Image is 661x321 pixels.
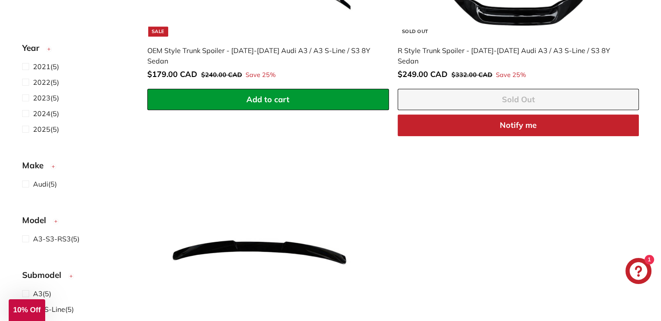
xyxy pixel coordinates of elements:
[33,78,50,87] span: 2022
[147,89,389,110] button: Add to cart
[398,45,631,66] div: R Style Trunk Spoiler - [DATE]-[DATE] Audi A3 / A3 S-Line / S3 8Y Sedan
[246,94,289,104] span: Add to cart
[246,70,276,80] span: Save 25%
[398,89,639,110] button: Sold Out
[13,306,40,314] span: 10% Off
[148,27,168,37] div: Sale
[22,159,50,172] span: Make
[9,299,45,321] div: 10% Off
[398,27,432,37] div: Sold Out
[33,62,50,71] span: 2021
[22,42,46,54] span: Year
[22,211,133,233] button: Model
[22,39,133,61] button: Year
[398,69,448,79] span: $249.00 CAD
[33,94,50,102] span: 2023
[33,288,51,299] span: (5)
[22,266,133,288] button: Submodel
[201,71,242,79] span: $240.00 CAD
[33,180,48,188] span: Audi
[33,179,57,189] span: (5)
[33,93,59,103] span: (5)
[33,109,50,118] span: 2024
[33,61,59,72] span: (5)
[33,108,59,119] span: (5)
[33,124,59,134] span: (5)
[398,114,639,136] button: Notify me
[502,94,535,104] span: Sold Out
[33,304,74,314] span: (5)
[623,258,654,286] inbox-online-store-chat: Shopify online store chat
[33,234,71,243] span: A3-S3-RS3
[33,305,65,314] span: A3 S-Line
[496,70,526,80] span: Save 25%
[33,234,80,244] span: (5)
[22,269,68,281] span: Submodel
[33,289,43,298] span: A3
[33,77,59,87] span: (5)
[147,69,197,79] span: $179.00 CAD
[22,157,133,178] button: Make
[452,71,492,79] span: $332.00 CAD
[147,45,380,66] div: OEM Style Trunk Spoiler - [DATE]-[DATE] Audi A3 / A3 S-Line / S3 8Y Sedan
[22,214,53,227] span: Model
[33,125,50,134] span: 2025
